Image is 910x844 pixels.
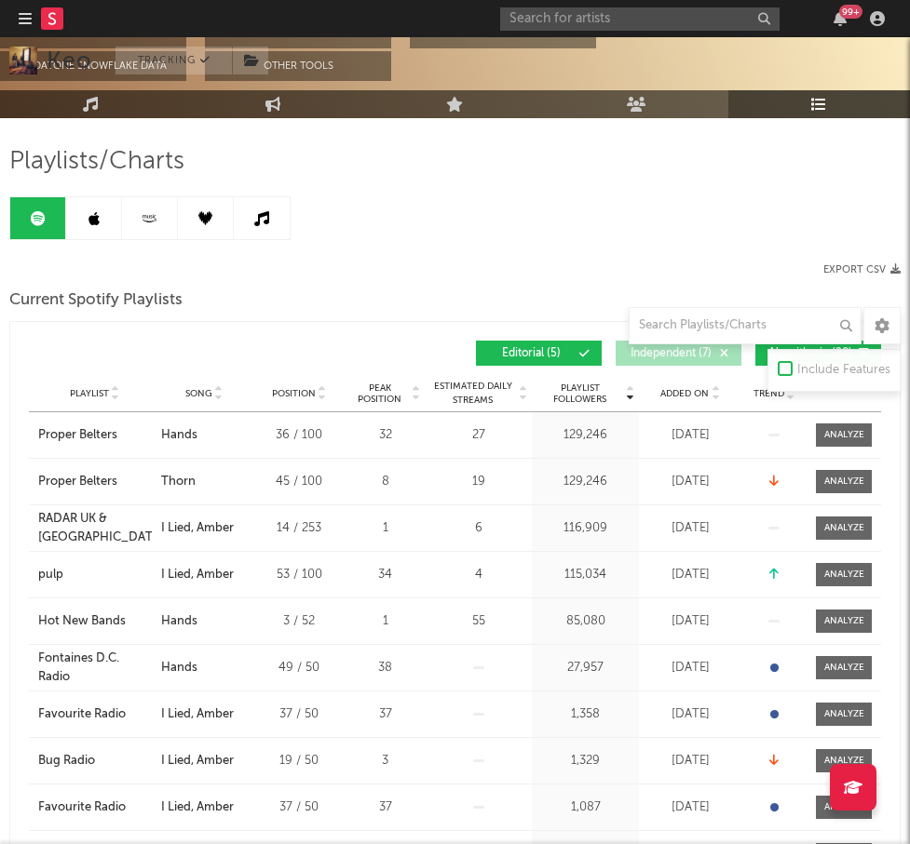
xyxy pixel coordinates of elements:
[429,612,527,631] div: 55
[644,473,737,491] div: [DATE]
[429,380,516,408] span: Estimated Daily Streams
[38,798,152,817] a: Favourite Radio
[9,151,184,173] span: Playlists/Charts
[38,426,117,445] div: Proper Belters
[161,798,234,817] div: I Lied, Amber
[644,519,737,538] div: [DATE]
[644,659,737,677] div: [DATE]
[161,612,197,631] div: Hands
[257,798,341,817] div: 37 / 50
[161,473,196,491] div: Thorn
[350,473,420,491] div: 8
[38,612,126,631] div: Hot New Bands
[161,566,234,584] div: I Lied, Amber
[350,659,420,677] div: 38
[350,382,409,405] span: Peak Position
[429,519,527,538] div: 6
[536,426,634,445] div: 129,246
[350,612,420,631] div: 1
[644,705,737,724] div: [DATE]
[536,798,634,817] div: 1,087
[834,11,847,26] button: 99+
[257,752,341,770] div: 19 / 50
[644,752,737,770] div: [DATE]
[38,705,126,724] div: Favourite Radio
[536,659,634,677] div: 27,957
[257,612,341,631] div: 3 / 52
[823,264,901,275] button: Export CSV
[257,473,341,491] div: 45 / 100
[644,426,737,445] div: [DATE]
[797,359,890,382] div: Include Features
[38,752,95,770] div: Bug Radio
[257,566,341,584] div: 53 / 100
[536,612,634,631] div: 85,080
[47,47,92,74] div: Keo
[185,388,212,399] span: Song
[350,519,420,538] div: 1
[536,752,634,770] div: 1,329
[161,659,197,677] div: Hands
[38,473,117,491] div: Proper Belters
[350,752,420,770] div: 3
[161,519,234,538] div: I Lied, Amber
[429,473,527,491] div: 19
[488,348,574,359] span: Editorial ( 5 )
[500,7,780,31] input: Search for artists
[755,341,881,366] button: Algorithmic(28)
[644,612,737,631] div: [DATE]
[536,519,634,538] div: 116,909
[38,612,152,631] a: Hot New Bands
[9,289,183,312] span: Current Spotify Playlists
[38,650,152,686] a: Fontaines D.C. Radio
[839,5,862,19] div: 99 +
[257,426,341,445] div: 36 / 100
[350,566,420,584] div: 34
[350,705,420,724] div: 37
[644,798,737,817] div: [DATE]
[536,566,634,584] div: 115,034
[38,473,152,491] a: Proper Belters
[38,510,152,546] a: RADAR UK & [GEOGRAPHIC_DATA]
[161,752,234,770] div: I Lied, Amber
[629,307,862,344] input: Search Playlists/Charts
[257,519,341,538] div: 14 / 253
[38,566,152,584] a: pulp
[536,705,634,724] div: 1,358
[628,348,713,359] span: Independent ( 7 )
[616,341,741,366] button: Independent(7)
[429,566,527,584] div: 4
[272,388,316,399] span: Position
[350,426,420,445] div: 32
[536,382,623,405] span: Playlist Followers
[767,348,853,359] span: Algorithmic ( 28 )
[38,798,126,817] div: Favourite Radio
[257,705,341,724] div: 37 / 50
[429,426,527,445] div: 27
[350,798,420,817] div: 37
[115,47,232,74] button: Tracking
[644,566,737,584] div: [DATE]
[754,388,784,399] span: Trend
[257,659,341,677] div: 49 / 50
[70,388,109,399] span: Playlist
[38,752,152,770] a: Bug Radio
[38,426,152,445] a: Proper Belters
[161,705,234,724] div: I Lied, Amber
[161,426,197,445] div: Hands
[476,341,602,366] button: Editorial(5)
[38,566,63,584] div: pulp
[536,473,634,491] div: 129,246
[660,388,709,399] span: Added On
[38,705,152,724] a: Favourite Radio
